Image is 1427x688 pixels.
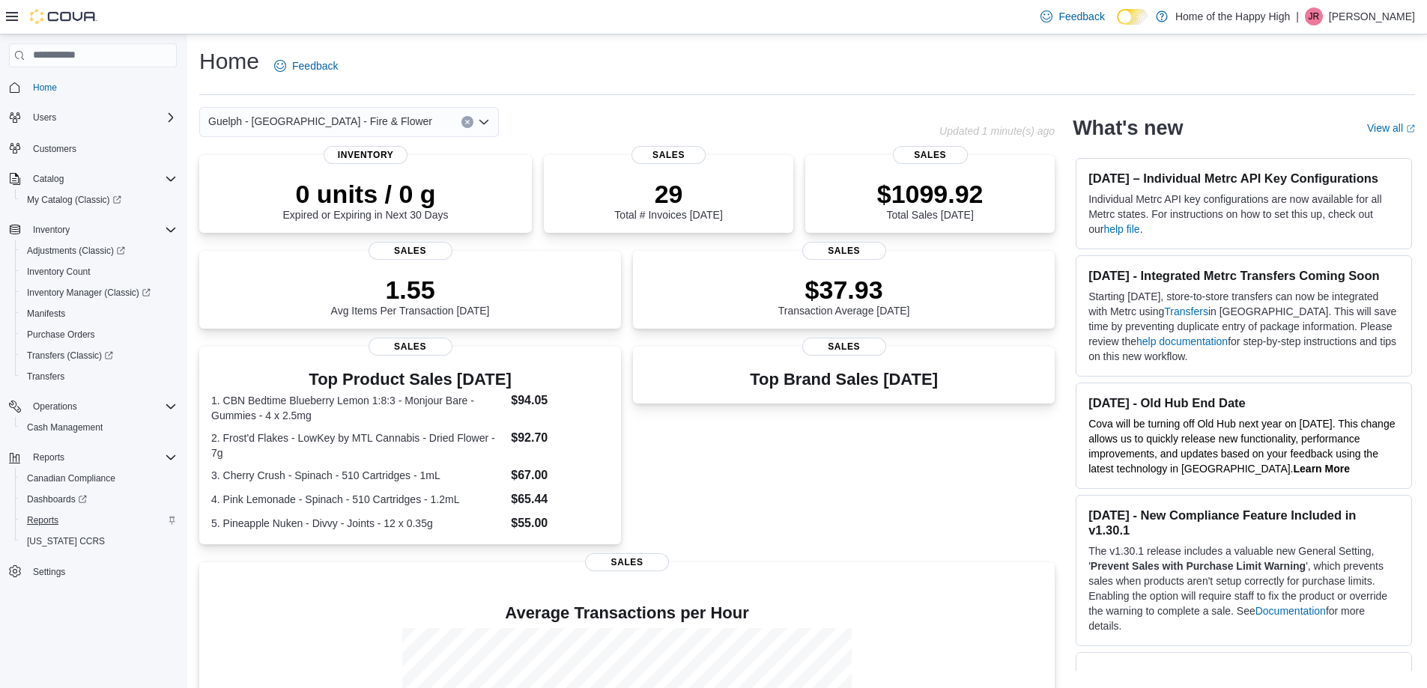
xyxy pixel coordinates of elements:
button: Inventory [3,219,183,240]
span: Home [27,78,177,97]
span: Canadian Compliance [27,472,115,484]
div: Total Sales [DATE] [877,179,984,221]
span: Reports [27,448,177,466]
span: Inventory Manager (Classic) [27,287,151,299]
h3: [DATE] – Individual Metrc API Key Configurations [1088,171,1399,186]
span: Settings [33,566,65,578]
a: help file [1103,223,1139,235]
span: [US_STATE] CCRS [27,535,105,547]
dt: 4. Pink Lemonade - Spinach - 510 Cartridges - 1.2mL [211,492,505,507]
p: [PERSON_NAME] [1329,7,1415,25]
dd: $67.00 [511,466,609,484]
p: Individual Metrc API key configurations are now available for all Metrc states. For instructions ... [1088,192,1399,237]
span: Adjustments (Classic) [27,245,125,257]
button: Reports [27,448,70,466]
button: Open list of options [478,116,490,128]
a: Inventory Manager (Classic) [21,284,157,302]
p: 1.55 [331,275,490,305]
p: Starting [DATE], store-to-store transfers can now be integrated with Metrc using in [GEOGRAPHIC_D... [1088,289,1399,364]
button: Operations [27,398,83,415]
span: Inventory [27,221,177,239]
h3: [DATE] - Integrated Metrc Transfers Coming Soon [1088,268,1399,283]
span: Operations [33,401,77,413]
a: Transfers (Classic) [15,345,183,366]
div: Transaction Average [DATE] [778,275,910,317]
span: Washington CCRS [21,532,177,550]
span: Feedback [292,58,338,73]
a: Reports [21,511,64,529]
span: Reports [33,451,64,463]
span: Purchase Orders [21,326,177,344]
a: Documentation [1255,605,1326,617]
button: Reports [15,510,183,531]
dd: $55.00 [511,514,609,532]
nav: Complex example [9,70,177,621]
button: Cash Management [15,417,183,438]
span: Sales [631,146,706,164]
button: Home [3,76,183,98]
span: Inventory [324,146,408,164]
span: Sales [585,553,669,571]
span: Operations [27,398,177,415]
p: | [1296,7,1299,25]
span: Transfers [21,368,177,386]
button: Operations [3,396,183,417]
a: Inventory Count [21,263,97,281]
a: Purchase Orders [21,326,101,344]
span: JR [1309,7,1320,25]
a: Settings [27,563,71,581]
a: Transfers [1164,305,1208,317]
a: Inventory Manager (Classic) [15,282,183,303]
input: Dark Mode [1117,9,1148,25]
button: Catalog [3,168,183,189]
span: Reports [21,511,177,529]
span: Sales [369,338,452,356]
span: Inventory [33,224,70,236]
div: Total # Invoices [DATE] [614,179,722,221]
span: Adjustments (Classic) [21,242,177,260]
a: Dashboards [15,489,183,510]
dt: 1. CBN Bedtime Blueberry Lemon 1:8:3 - Monjour Bare - Gummies - 4 x 2.5mg [211,393,505,423]
span: Users [27,109,177,127]
div: Avg Items Per Transaction [DATE] [331,275,490,317]
a: Cash Management [21,418,109,436]
span: Sales [802,242,886,260]
span: Inventory Manager (Classic) [21,284,177,302]
span: Sales [893,146,968,164]
p: $1099.92 [877,179,984,209]
a: help documentation [1136,335,1228,347]
span: My Catalog (Classic) [27,194,121,206]
span: Catalog [33,173,64,185]
dd: $94.05 [511,392,609,410]
span: Customers [33,143,76,155]
a: Feedback [268,51,344,81]
a: Canadian Compliance [21,469,121,487]
span: Guelph - [GEOGRAPHIC_DATA] - Fire & Flower [208,112,432,130]
strong: Prevent Sales with Purchase Limit Warning [1091,560,1306,572]
p: $37.93 [778,275,910,305]
svg: External link [1406,124,1415,133]
span: Transfers (Classic) [21,347,177,365]
span: My Catalog (Classic) [21,191,177,209]
button: Clear input [461,116,473,128]
a: Transfers (Classic) [21,347,119,365]
a: Feedback [1034,1,1110,31]
dt: 5. Pineapple Nuken - Divvy - Joints - 12 x 0.35g [211,516,505,531]
dd: $92.70 [511,429,609,447]
button: Transfers [15,366,183,387]
a: Adjustments (Classic) [15,240,183,261]
span: Users [33,112,56,124]
img: Cova [30,9,97,24]
span: Customers [27,138,177,157]
span: Inventory Count [21,263,177,281]
span: Dashboards [27,493,87,505]
p: 0 units / 0 g [283,179,449,209]
button: Customers [3,137,183,159]
button: [US_STATE] CCRS [15,531,183,552]
span: Canadian Compliance [21,469,177,487]
span: Manifests [21,305,177,323]
a: Learn More [1294,463,1350,475]
button: Manifests [15,303,183,324]
button: Users [3,107,183,128]
a: View allExternal link [1367,122,1415,134]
